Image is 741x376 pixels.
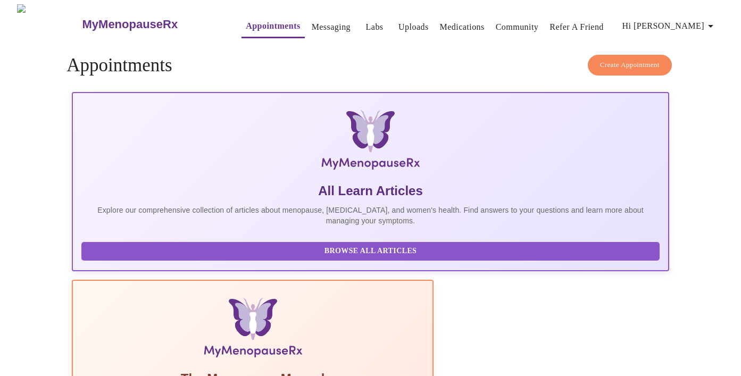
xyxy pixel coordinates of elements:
span: Browse All Articles [92,245,648,258]
img: MyMenopauseRx Logo [171,110,570,174]
span: Hi [PERSON_NAME] [622,19,717,34]
button: Community [492,16,543,38]
h5: All Learn Articles [81,182,659,199]
a: Messaging [312,20,351,35]
button: Medications [436,16,489,38]
h4: Appointments [66,55,674,76]
button: Labs [357,16,392,38]
button: Appointments [242,15,304,38]
a: MyMenopauseRx [81,6,220,43]
button: Messaging [307,16,355,38]
a: Labs [366,20,384,35]
p: Explore our comprehensive collection of articles about menopause, [MEDICAL_DATA], and women's hea... [81,205,659,226]
img: MyMenopauseRx Logo [17,4,81,44]
button: Uploads [394,16,433,38]
a: Community [496,20,539,35]
span: Create Appointment [600,59,660,71]
h3: MyMenopauseRx [82,18,178,31]
a: Refer a Friend [549,20,604,35]
img: Menopause Manual [136,298,369,362]
button: Browse All Articles [81,242,659,261]
a: Medications [440,20,485,35]
button: Refer a Friend [545,16,608,38]
button: Create Appointment [588,55,672,76]
button: Hi [PERSON_NAME] [618,15,721,37]
a: Appointments [246,19,300,34]
a: Uploads [398,20,429,35]
a: Browse All Articles [81,246,662,255]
